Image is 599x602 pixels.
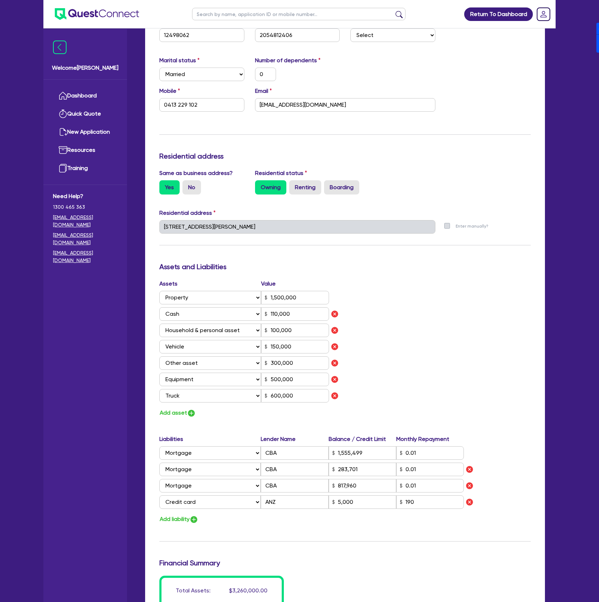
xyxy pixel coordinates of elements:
img: icon remove asset liability [330,342,339,351]
input: Search by name, application ID or mobile number... [192,8,405,20]
input: Value [261,307,329,321]
input: Balance / Credit Limit [329,463,396,476]
div: Total Assets: [176,586,211,595]
img: resources [59,146,67,154]
img: icon remove asset liability [330,326,339,335]
input: Balance / Credit Limit [329,495,396,509]
label: Renting [289,180,321,195]
label: Number of dependents [255,56,320,65]
img: new-application [59,128,67,136]
label: Assets [159,279,261,288]
input: Balance / Credit Limit [329,479,396,492]
img: icon-add [190,515,198,524]
label: Residential address [159,209,216,217]
input: Value [261,291,329,304]
h3: Assets and Liabilities [159,262,531,271]
input: Lender Name [261,446,328,460]
label: Balance / Credit Limit [329,435,396,443]
a: Resources [53,141,117,159]
label: Liabilities [159,435,261,443]
label: Boarding [324,180,359,195]
input: Monthly Repayment [396,495,464,509]
label: Lender Name [261,435,328,443]
input: Balance / Credit Limit [329,446,396,460]
a: Return To Dashboard [464,7,533,21]
img: quick-quote [59,110,67,118]
label: Residential status [255,169,307,177]
a: Dashboard [53,87,117,105]
a: [EMAIL_ADDRESS][DOMAIN_NAME] [53,249,117,264]
span: $3,260,000.00 [229,587,267,594]
a: Dropdown toggle [534,5,553,23]
input: Lender Name [261,495,328,509]
input: Monthly Repayment [396,479,464,492]
label: No [182,180,201,195]
button: Add asset [159,408,196,418]
label: Mobile [159,87,180,95]
label: Monthly Repayment [396,435,464,443]
input: Monthly Repayment [396,446,464,460]
img: icon remove asset liability [330,375,339,384]
label: Email [255,87,272,95]
img: icon remove asset liability [330,391,339,400]
input: Value [261,324,329,337]
input: Monthly Repayment [396,463,464,476]
input: Lender Name [261,463,328,476]
input: Value [261,356,329,370]
img: icon remove asset liability [465,498,474,506]
input: Lender Name [261,479,328,492]
label: Marital status [159,56,200,65]
a: [EMAIL_ADDRESS][DOMAIN_NAME] [53,231,117,246]
span: 1300 465 363 [53,203,117,211]
img: icon remove asset liability [330,310,339,318]
span: Need Help? [53,192,117,201]
label: Enter manually? [456,223,488,230]
label: Same as business address? [159,169,233,177]
h3: Financial Summary [159,559,531,567]
input: Value [261,389,329,403]
img: training [59,164,67,172]
label: Yes [159,180,180,195]
img: icon remove asset liability [465,481,474,490]
a: Quick Quote [53,105,117,123]
img: icon-menu-close [53,41,67,54]
img: quest-connect-logo-blue [55,8,139,20]
a: New Application [53,123,117,141]
img: icon-add [187,409,196,417]
a: [EMAIL_ADDRESS][DOMAIN_NAME] [53,214,117,229]
label: Owning [255,180,286,195]
img: icon remove asset liability [330,359,339,367]
input: Value [261,373,329,386]
button: Add liability [159,515,198,524]
input: Value [261,340,329,353]
h3: Residential address [159,152,531,160]
img: icon remove asset liability [465,465,474,474]
label: Value [261,279,276,288]
span: Welcome [PERSON_NAME] [52,64,118,72]
a: Training [53,159,117,177]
